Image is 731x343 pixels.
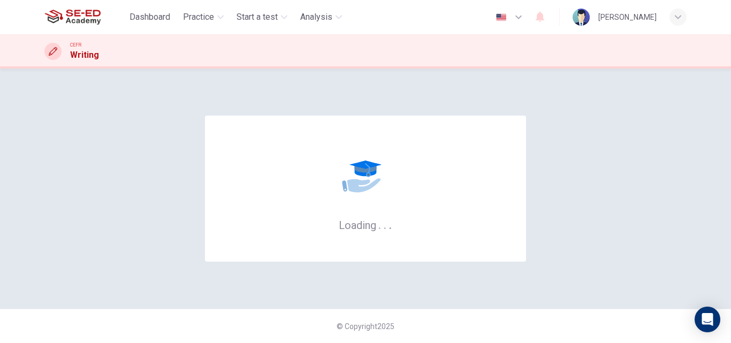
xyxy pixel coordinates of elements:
[183,11,214,24] span: Practice
[44,6,101,28] img: SE-ED Academy logo
[70,49,99,62] h1: Writing
[389,215,392,233] h6: .
[44,6,125,28] a: SE-ED Academy logo
[300,11,332,24] span: Analysis
[378,215,382,233] h6: .
[383,215,387,233] h6: .
[125,7,174,27] button: Dashboard
[130,11,170,24] span: Dashboard
[296,7,346,27] button: Analysis
[339,218,392,232] h6: Loading
[237,11,278,24] span: Start a test
[337,322,394,331] span: © Copyright 2025
[494,13,508,21] img: en
[179,7,228,27] button: Practice
[573,9,590,26] img: Profile picture
[695,307,720,332] div: Open Intercom Messenger
[232,7,292,27] button: Start a test
[598,11,657,24] div: [PERSON_NAME]
[70,41,81,49] span: CEFR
